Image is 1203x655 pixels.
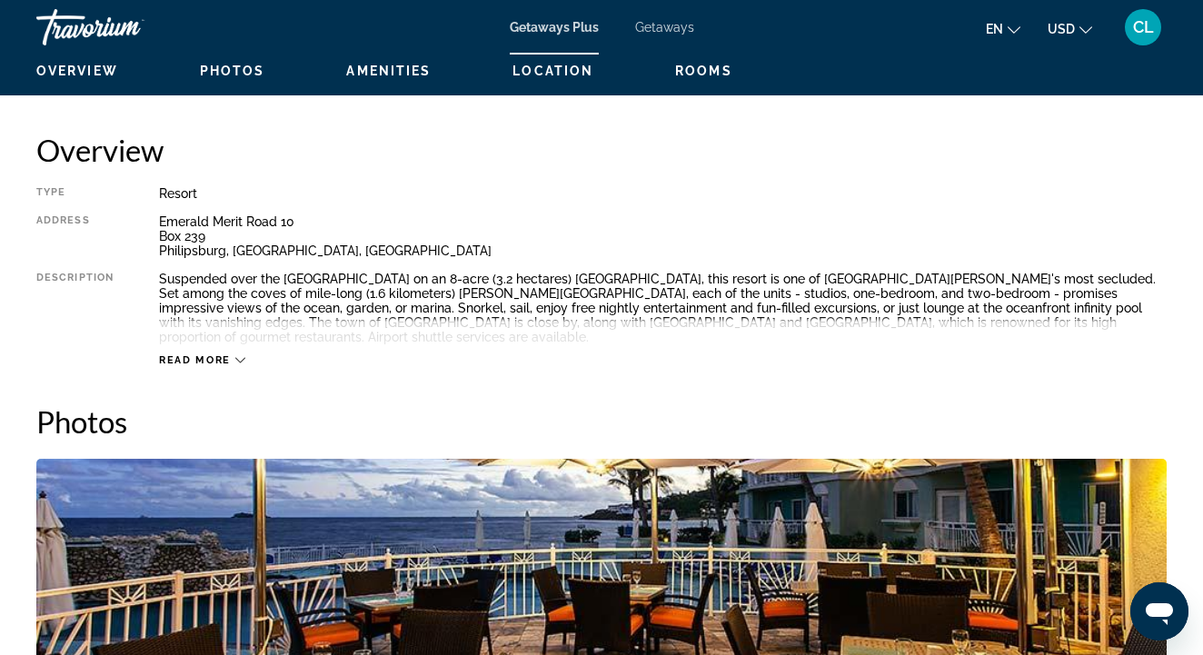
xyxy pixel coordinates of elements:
[675,64,732,78] span: Rooms
[159,354,231,366] span: Read more
[159,186,1167,201] div: Resort
[36,63,118,79] button: Overview
[159,272,1167,344] div: Suspended over the [GEOGRAPHIC_DATA] on an 8-acre (3.2 hectares) [GEOGRAPHIC_DATA], this resort i...
[1048,22,1075,36] span: USD
[36,132,1167,168] h2: Overview
[510,20,599,35] a: Getaways Plus
[159,214,1167,258] div: Emerald Merit Road 10 Box 239 Philipsburg, [GEOGRAPHIC_DATA], [GEOGRAPHIC_DATA]
[986,15,1020,42] button: Change language
[1130,582,1188,640] iframe: Button to launch messaging window
[36,4,218,51] a: Travorium
[346,63,431,79] button: Amenities
[986,22,1003,36] span: en
[1048,15,1092,42] button: Change currency
[159,353,245,367] button: Read more
[36,64,118,78] span: Overview
[635,20,694,35] a: Getaways
[512,63,593,79] button: Location
[346,64,431,78] span: Amenities
[675,63,732,79] button: Rooms
[36,214,114,258] div: Address
[36,186,114,201] div: Type
[36,403,1167,440] h2: Photos
[200,63,265,79] button: Photos
[36,272,114,344] div: Description
[200,64,265,78] span: Photos
[1133,18,1154,36] span: CL
[512,64,593,78] span: Location
[1119,8,1167,46] button: User Menu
